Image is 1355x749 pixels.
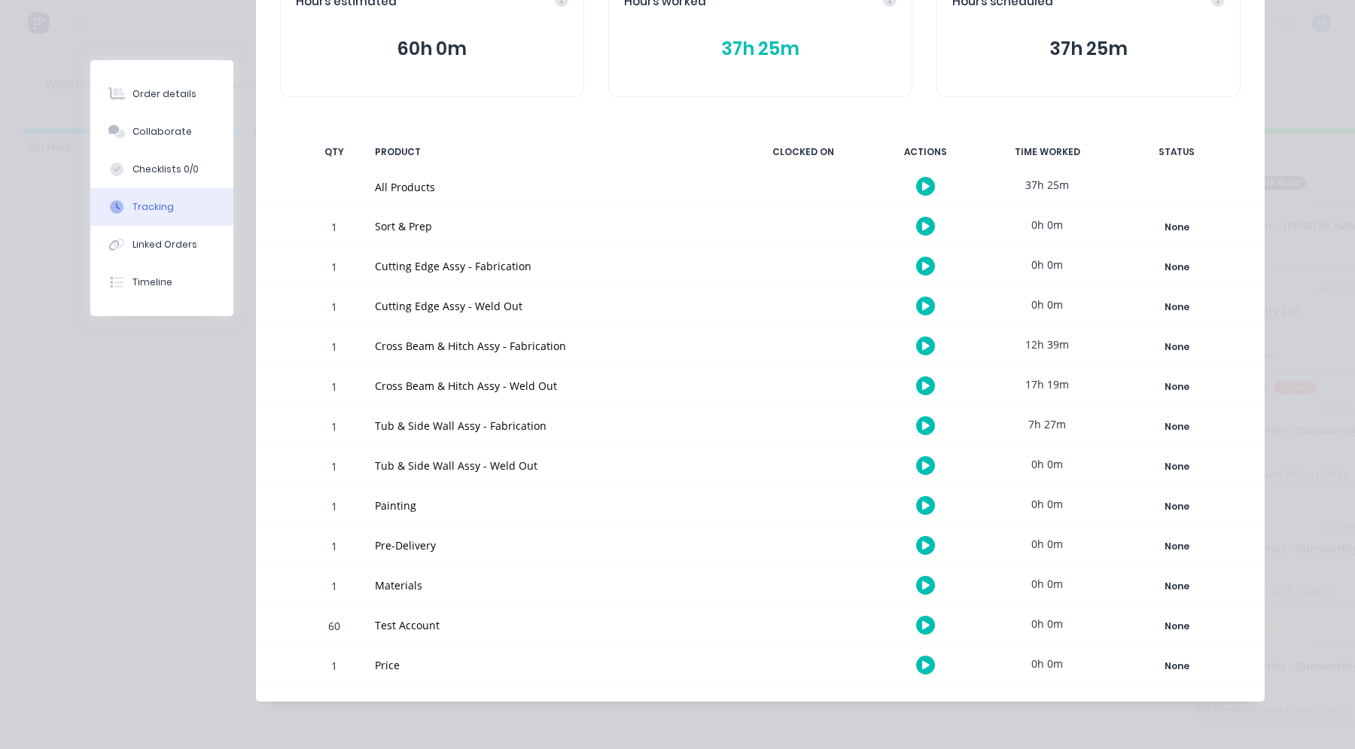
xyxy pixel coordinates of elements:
div: STATUS [1113,136,1241,168]
div: None [1122,377,1231,397]
div: Cross Beam & Hitch Assy - Fabrication [375,338,729,354]
div: Tub & Side Wall Assy - Fabrication [375,418,729,434]
div: Cutting Edge Assy - Fabrication [375,258,729,274]
div: Price [375,657,729,673]
button: None [1122,297,1232,318]
div: 0h 0m [991,208,1104,242]
div: None [1122,617,1231,636]
div: 0h 0m [991,527,1104,561]
div: Cutting Edge Assy - Weld Out [375,298,729,314]
div: 1 [312,290,357,327]
div: None [1122,337,1231,357]
button: Collaborate [90,113,233,151]
button: None [1122,376,1232,397]
div: 0h 0m [991,248,1104,282]
div: None [1122,297,1231,317]
div: None [1122,537,1231,556]
div: Materials [375,577,729,593]
div: 1 [312,529,357,566]
div: 1 [312,330,357,367]
button: None [1122,656,1232,677]
div: 1 [312,410,357,446]
div: 0h 0m [991,487,1104,521]
div: Pre-Delivery [375,537,729,553]
div: 0h 0m [991,567,1104,601]
div: PRODUCT [366,136,738,168]
div: ACTIONS [869,136,982,168]
div: None [1122,417,1231,437]
div: 1 [312,649,357,686]
div: TIME WORKED [991,136,1104,168]
div: None [1122,218,1231,237]
div: Linked Orders [132,238,197,251]
div: Painting [375,498,729,513]
button: None [1122,217,1232,238]
button: Linked Orders [90,226,233,263]
button: None [1122,456,1232,477]
button: None [1122,336,1232,358]
button: Checklists 0/0 [90,151,233,188]
div: 1 [312,569,357,606]
div: 1 [312,449,357,486]
div: 1 [312,210,357,247]
div: 0h 0m [991,447,1104,481]
button: 60h 0m [296,35,568,63]
button: None [1122,616,1232,637]
div: 1 [312,489,357,526]
div: 0h 0m [991,288,1104,321]
div: None [1122,497,1231,516]
div: None [1122,577,1231,596]
button: None [1122,496,1232,517]
div: 37h 25m [991,168,1104,202]
button: None [1122,576,1232,597]
div: 7h 27m [991,407,1104,441]
div: 0h 0m [991,607,1104,641]
div: Test Account [375,617,729,633]
div: Tub & Side Wall Assy - Weld Out [375,458,729,473]
div: 0h 0m [991,647,1104,680]
div: 12h 39m [991,327,1104,361]
div: Collaborate [132,125,192,139]
div: None [1122,457,1231,476]
button: Tracking [90,188,233,226]
div: None [1122,656,1231,676]
div: Sort & Prep [375,218,729,234]
div: All Products [375,179,729,195]
button: None [1122,257,1232,278]
div: Checklists 0/0 [132,163,199,176]
button: 37h 25m [624,35,897,63]
button: 37h 25m [952,35,1225,63]
button: Timeline [90,263,233,301]
div: 1 [312,250,357,287]
div: Tracking [132,200,174,214]
div: Timeline [132,276,172,289]
button: None [1122,536,1232,557]
div: None [1122,257,1231,277]
div: CLOCKED ON [747,136,860,168]
div: Cross Beam & Hitch Assy - Weld Out [375,378,729,394]
button: None [1122,416,1232,437]
div: 1 [312,370,357,406]
div: Order details [132,87,196,101]
div: 17h 19m [991,367,1104,401]
div: 60 [312,609,357,646]
button: Order details [90,75,233,113]
div: QTY [312,136,357,168]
